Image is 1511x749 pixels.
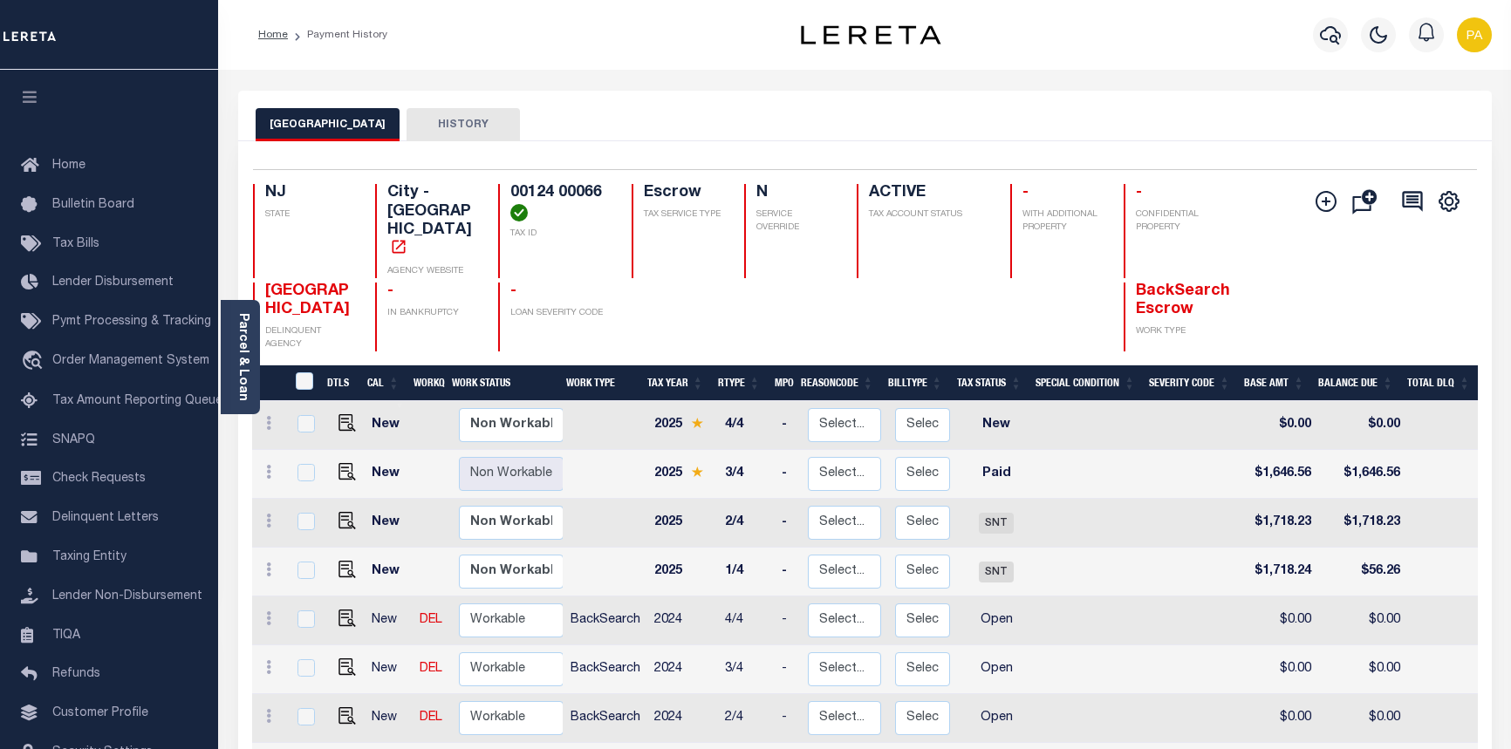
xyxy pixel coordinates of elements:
[1318,596,1407,645] td: $0.00
[775,499,801,548] td: -
[265,208,355,221] p: STATE
[1318,450,1407,499] td: $1,646.56
[52,160,85,172] span: Home
[957,401,1036,450] td: New
[365,645,413,694] td: New
[718,401,775,450] td: 4/4
[647,645,718,694] td: 2024
[957,596,1036,645] td: Open
[365,694,413,743] td: New
[647,596,718,645] td: 2024
[52,395,222,407] span: Tax Amount Reporting Queue
[957,450,1036,499] td: Paid
[52,276,174,289] span: Lender Disbursement
[718,596,775,645] td: 4/4
[718,450,775,499] td: 3/4
[365,401,413,450] td: New
[387,184,477,259] h4: City - [GEOGRAPHIC_DATA]
[510,307,611,320] p: LOAN SEVERITY CODE
[1237,365,1311,401] th: Base Amt: activate to sort column ascending
[236,313,249,401] a: Parcel & Loan
[775,450,801,499] td: -
[387,283,393,299] span: -
[1311,365,1400,401] th: Balance Due: activate to sort column ascending
[869,208,989,221] p: TAX ACCOUNT STATUS
[691,418,703,429] img: Star.svg
[1244,548,1318,596] td: $1,718.24
[711,365,768,401] th: RType: activate to sort column ascending
[768,365,794,401] th: MPO
[1400,365,1477,401] th: Total DLQ: activate to sort column ascending
[387,307,477,320] p: IN BANKRUPTCY
[950,365,1029,401] th: Tax Status: activate to sort column ascending
[1244,450,1318,499] td: $1,646.56
[407,365,445,401] th: WorkQ
[52,473,146,485] span: Check Requests
[564,645,647,694] td: BackSearch
[288,27,387,43] li: Payment History
[775,548,801,596] td: -
[256,108,400,141] button: [GEOGRAPHIC_DATA]
[52,355,209,367] span: Order Management System
[801,25,940,44] img: logo-dark.svg
[52,238,99,250] span: Tax Bills
[794,365,881,401] th: ReasonCode: activate to sort column ascending
[1244,499,1318,548] td: $1,718.23
[979,562,1014,582] span: SNT
[1244,645,1318,694] td: $0.00
[1136,283,1230,318] span: BackSearch Escrow
[881,365,950,401] th: BillType: activate to sort column ascending
[718,694,775,743] td: 2/4
[510,283,516,299] span: -
[647,499,718,548] td: 2025
[1318,645,1407,694] td: $0.00
[1244,596,1318,645] td: $0.00
[52,707,148,719] span: Customer Profile
[52,590,202,603] span: Lender Non-Disbursement
[1022,185,1029,201] span: -
[510,184,611,221] h4: 00124 00066
[1142,365,1237,401] th: Severity Code: activate to sort column ascending
[957,645,1036,694] td: Open
[559,365,640,401] th: Work Type
[365,450,413,499] td: New
[52,316,211,328] span: Pymt Processing & Tracking
[775,694,801,743] td: -
[647,548,718,596] td: 2025
[265,283,350,318] span: [GEOGRAPHIC_DATA]
[1318,694,1407,743] td: $0.00
[647,450,718,499] td: 2025
[510,228,611,241] p: TAX ID
[21,351,49,373] i: travel_explore
[365,499,413,548] td: New
[420,614,442,626] a: DEL
[52,629,80,641] span: TIQA
[775,401,801,450] td: -
[564,694,647,743] td: BackSearch
[1136,325,1226,338] p: WORK TYPE
[252,365,285,401] th: &nbsp;&nbsp;&nbsp;&nbsp;&nbsp;&nbsp;&nbsp;&nbsp;&nbsp;&nbsp;
[320,365,360,401] th: DTLS
[718,645,775,694] td: 3/4
[1244,401,1318,450] td: $0.00
[869,184,989,203] h4: ACTIVE
[647,694,718,743] td: 2024
[957,694,1036,743] td: Open
[52,199,134,211] span: Bulletin Board
[564,596,647,645] td: BackSearch
[647,401,718,450] td: 2025
[756,184,836,203] h4: N
[775,645,801,694] td: -
[258,30,288,40] a: Home
[775,596,801,645] td: -
[718,499,775,548] td: 2/4
[1029,365,1142,401] th: Special Condition: activate to sort column ascending
[265,325,355,351] p: DELINQUENT AGENCY
[756,208,836,235] p: SERVICE OVERRIDE
[52,433,95,446] span: SNAPQ
[1457,17,1492,52] img: svg+xml;base64,PHN2ZyB4bWxucz0iaHR0cDovL3d3dy53My5vcmcvMjAwMC9zdmciIHBvaW50ZXItZXZlbnRzPSJub25lIi...
[365,548,413,596] td: New
[1136,208,1226,235] p: CONFIDENTIAL PROPERTY
[644,184,723,203] h4: Escrow
[445,365,563,401] th: Work Status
